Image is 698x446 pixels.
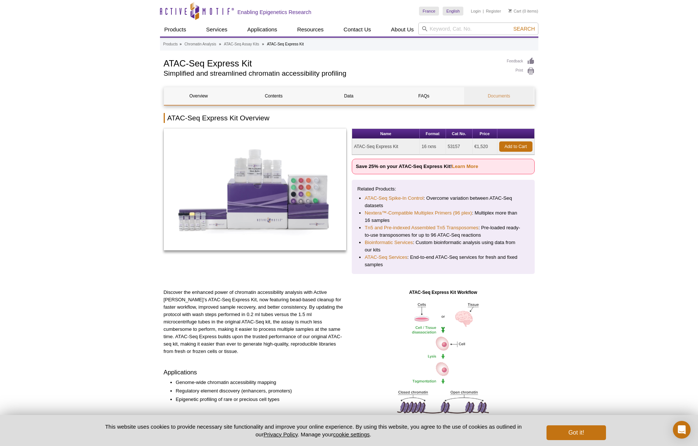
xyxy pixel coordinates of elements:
li: » [262,42,264,46]
a: ATAC-Seq Assay Kits [224,41,259,48]
a: Resources [293,23,328,37]
a: English [443,7,463,16]
a: Products [163,41,178,48]
a: Services [202,23,232,37]
h2: Simplified and streamlined chromatin accessibility profiling [164,70,500,77]
strong: Save 25% on your ATAC-Seq Express Kit! [356,164,478,169]
td: 16 rxns [420,139,446,155]
li: Regulatory element discovery (enhancers, promoters) [176,387,339,395]
h2: Enabling Epigenetics Research [238,9,311,16]
td: €1,520 [473,139,497,155]
a: ATAC-Seq Services [365,254,407,261]
p: Discover the enhanced power of chromatin accessibility analysis with Active [PERSON_NAME]’s ATAC-... [164,289,347,355]
li: ATAC-Seq Express Kit [267,42,304,46]
a: Tn5 and Pre-indexed Assembled Tn5 Transposomes [365,224,479,231]
h2: ATAC-Seq Express Kit Overview [164,113,535,123]
a: ATAC-Seq Spike-In Control [365,195,423,202]
li: Genome-wide chromatin accessibility mapping [176,379,339,386]
a: About Us [387,23,418,37]
p: Related Products: [357,185,529,193]
li: » [219,42,221,46]
span: Search [513,26,535,32]
a: Applications [243,23,282,37]
a: Cart [508,8,521,14]
th: Price [473,129,497,139]
a: Data [314,87,384,105]
a: Privacy Policy [263,431,297,438]
a: Login [471,8,481,14]
h3: Applications [164,368,347,377]
th: Name [352,129,420,139]
a: Print [507,67,535,75]
td: 53157 [446,139,473,155]
a: Learn More [452,164,478,169]
a: Chromatin Analysis [184,41,216,48]
a: Add to Cart [499,141,532,152]
th: Cat No. [446,129,473,139]
li: : Custom bioinformatic analysis using data from our kits [365,239,522,254]
input: Keyword, Cat. No. [418,23,538,35]
img: Your Cart [508,9,512,13]
li: | [483,7,484,16]
a: Contents [239,87,309,105]
a: Bioinformatic Services [365,239,413,246]
button: Got it! [547,425,606,440]
img: ATAC-Seq Express Kit [164,128,347,250]
a: FAQs [389,87,459,105]
li: : Overcome variation between ATAC-Seq datasets [365,195,522,209]
li: » [180,42,182,46]
li: Epigenetic profiling of rare or precious cell types [176,396,339,403]
a: Nextera™-Compatible Multiplex Primers (96 plex) [365,209,472,217]
li: (0 items) [508,7,538,16]
a: France [419,7,439,16]
li: : End-to-end ATAC-Seq services for fresh and fixed samples [365,254,522,268]
button: Search [511,25,537,32]
a: Documents [464,87,534,105]
li: : Multiplex more than 16 samples [365,209,522,224]
a: Register [486,8,501,14]
div: Open Intercom Messenger [673,421,691,439]
a: Products [160,23,191,37]
button: cookie settings [333,431,370,438]
td: ATAC-Seq Express Kit [352,139,420,155]
strong: ATAC-Seq Express Kit Workflow [409,290,477,295]
h1: ATAC-Seq Express Kit [164,57,500,68]
a: Feedback [507,57,535,65]
p: This website uses cookies to provide necessary site functionality and improve your online experie... [92,423,535,438]
a: Contact Us [339,23,375,37]
li: : Pre-loaded ready-to-use transposomes for up to 96 ATAC-Seq reactions [365,224,522,239]
a: Overview [164,87,234,105]
th: Format [420,129,446,139]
